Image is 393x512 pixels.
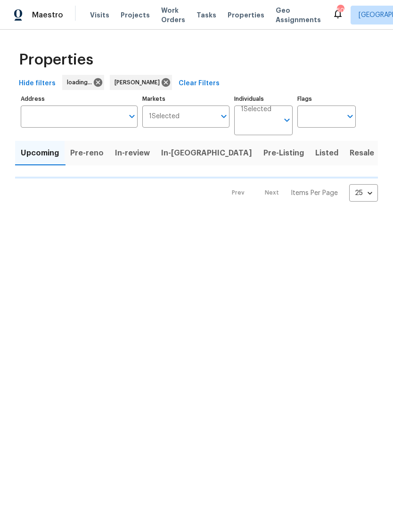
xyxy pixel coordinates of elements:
span: Projects [121,10,150,20]
label: Address [21,96,138,102]
span: Geo Assignments [276,6,321,24]
button: Open [280,114,294,127]
div: [PERSON_NAME] [110,75,172,90]
span: Work Orders [161,6,185,24]
span: Resale [350,146,374,160]
span: Listed [315,146,338,160]
span: Tasks [196,12,216,18]
label: Markets [142,96,230,102]
span: loading... [67,78,96,87]
button: Clear Filters [175,75,223,92]
span: Visits [90,10,109,20]
button: Open [217,110,230,123]
div: loading... [62,75,104,90]
button: Open [125,110,139,123]
span: Properties [19,55,93,65]
span: Upcoming [21,146,59,160]
span: In-review [115,146,150,160]
span: In-[GEOGRAPHIC_DATA] [161,146,252,160]
span: Pre-Listing [263,146,304,160]
span: Clear Filters [179,78,220,89]
button: Open [344,110,357,123]
span: Hide filters [19,78,56,89]
span: Pre-reno [70,146,104,160]
span: 1 Selected [241,106,271,114]
button: Hide filters [15,75,59,92]
label: Flags [297,96,356,102]
span: Properties [228,10,264,20]
span: [PERSON_NAME] [115,78,164,87]
div: 50 [337,6,344,15]
span: Maestro [32,10,63,20]
p: Items Per Page [291,188,338,198]
div: 25 [349,181,378,205]
nav: Pagination Navigation [223,184,378,202]
span: 1 Selected [149,113,180,121]
label: Individuals [234,96,293,102]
